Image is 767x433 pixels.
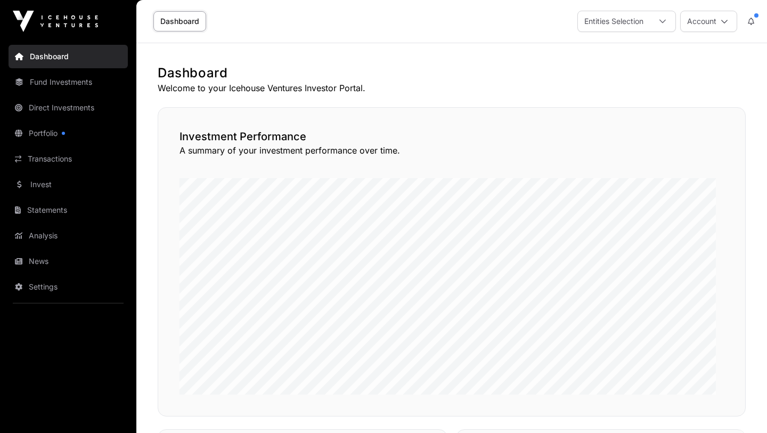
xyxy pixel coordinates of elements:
[153,11,206,31] a: Dashboard
[9,198,128,222] a: Statements
[714,382,767,433] iframe: Chat Widget
[179,144,724,157] p: A summary of your investment performance over time.
[9,122,128,145] a: Portfolio
[9,147,128,171] a: Transactions
[9,224,128,247] a: Analysis
[158,82,746,94] p: Welcome to your Icehouse Ventures Investor Portal.
[13,11,98,32] img: Icehouse Ventures Logo
[578,11,650,31] div: Entities Selection
[9,275,128,299] a: Settings
[9,173,128,196] a: Invest
[9,70,128,94] a: Fund Investments
[158,65,746,82] h1: Dashboard
[9,250,128,273] a: News
[9,45,128,68] a: Dashboard
[680,11,737,32] button: Account
[9,96,128,119] a: Direct Investments
[179,129,724,144] h2: Investment Performance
